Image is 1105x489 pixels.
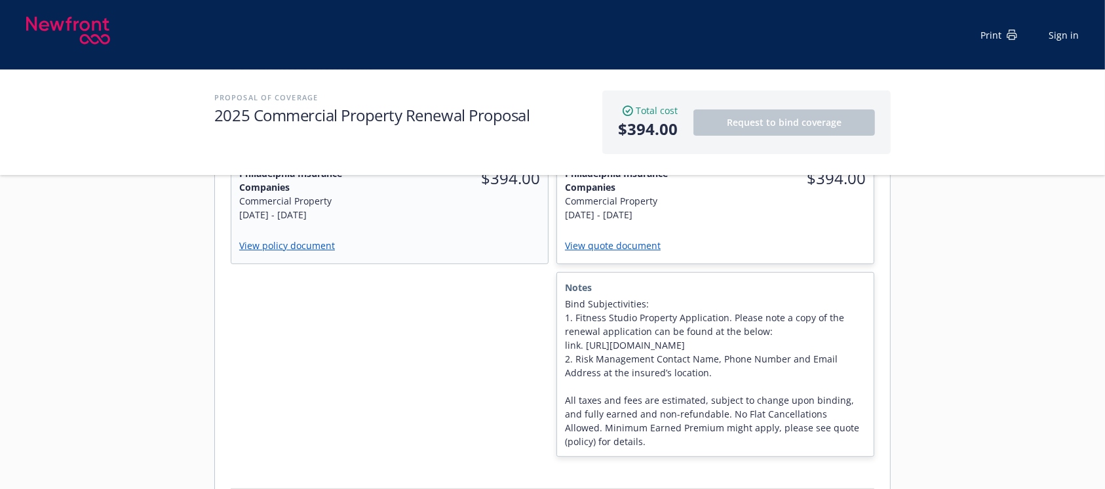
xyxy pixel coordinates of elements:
span: $394.00 [398,166,541,190]
div: [DATE] - [DATE] [565,208,708,222]
span: $394.00 [724,166,866,190]
span: $394.00 [618,117,678,141]
div: Commercial Property [565,194,708,208]
h2: Proposal of coverage [214,90,589,104]
span: Philadelphia Insurance Companies [565,166,708,194]
span: Notes [565,281,866,294]
span: Philadelphia Insurance Companies [239,166,382,194]
div: Print [980,28,1017,42]
span: Request to bind coverage [727,116,842,128]
div: Commercial Property [239,194,382,208]
a: Sign in [1049,28,1079,42]
span: Bind Subjectivities: 1. Fitness Studio Property Application. Please note a copy of the renewal ap... [565,297,866,448]
span: Total cost [636,104,678,117]
a: View quote document [565,239,671,252]
button: Request to bind coverage [693,109,875,136]
h1: 2025 Commercial Property Renewal Proposal [214,104,589,126]
a: View policy document [239,239,345,252]
div: [DATE] - [DATE] [239,208,382,222]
